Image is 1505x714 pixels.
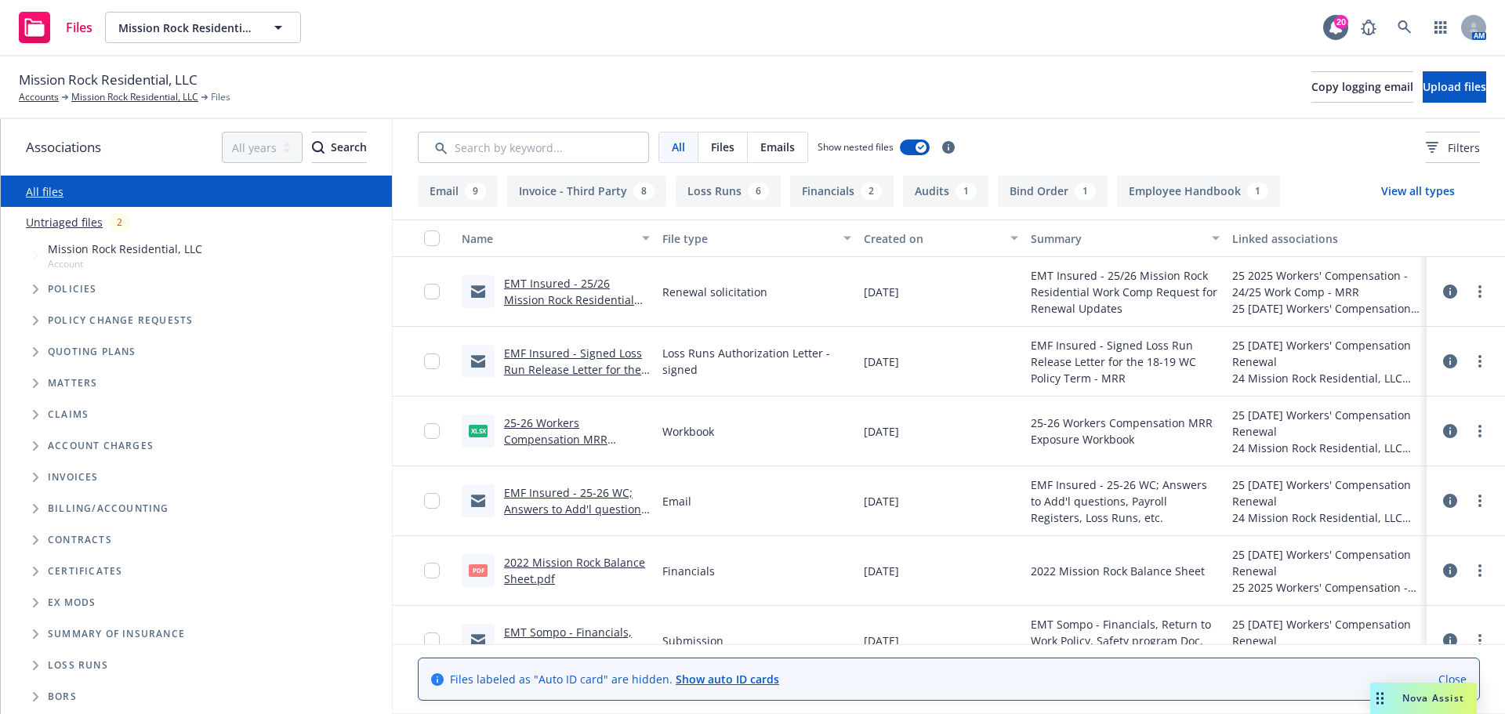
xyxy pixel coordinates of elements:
[504,625,632,689] a: EMT Sompo - Financials, Return to Work Policy, Safety program Doc, Handbook.msg
[676,672,779,687] a: Show auto ID cards
[48,598,96,607] span: Ex Mods
[1232,230,1420,247] div: Linked associations
[455,219,656,257] button: Name
[1423,79,1486,94] span: Upload files
[998,176,1108,207] button: Bind Order
[1232,337,1420,370] div: 25 [DATE] Workers' Compensation Renewal
[1425,12,1456,43] a: Switch app
[48,316,193,325] span: Policy change requests
[1075,183,1096,200] div: 1
[1232,616,1420,649] div: 25 [DATE] Workers' Compensation Renewal
[118,20,254,36] span: Mission Rock Residential, LLC
[656,219,857,257] button: File type
[662,230,833,247] div: File type
[424,423,440,439] input: Toggle Row Selected
[48,257,202,270] span: Account
[312,132,367,163] button: SearchSearch
[469,425,488,437] span: xlsx
[26,137,101,158] span: Associations
[48,535,112,545] span: Contracts
[864,284,899,300] span: [DATE]
[1031,230,1202,247] div: Summary
[48,241,202,257] span: Mission Rock Residential, LLC
[1471,631,1489,650] a: more
[790,176,894,207] button: Financials
[504,485,650,549] a: EMF Insured - 25-26 WC; Answers to Add'l questions, Payroll Registers, Loss Runs, etc. .msg
[424,284,440,299] input: Toggle Row Selected
[1426,140,1480,156] span: Filters
[418,176,498,207] button: Email
[424,230,440,246] input: Select all
[956,183,977,200] div: 1
[1226,219,1427,257] button: Linked associations
[1232,546,1420,579] div: 25 [DATE] Workers' Compensation Renewal
[1311,71,1413,103] button: Copy logging email
[1117,176,1280,207] button: Employee Handbook
[418,132,649,163] input: Search by keyword...
[424,563,440,578] input: Toggle Row Selected
[662,345,850,378] span: Loss Runs Authorization Letter - signed
[1232,477,1420,509] div: 25 [DATE] Workers' Compensation Renewal
[48,473,99,482] span: Invoices
[864,493,899,509] span: [DATE]
[1389,12,1420,43] a: Search
[1031,616,1219,665] span: EMT Sompo - Financials, Return to Work Policy, Safety program Doc, Handbook
[13,5,99,49] a: Files
[1,493,392,712] div: Folder Tree Example
[711,139,734,155] span: Files
[465,183,486,200] div: 9
[1356,176,1480,207] button: View all types
[633,183,655,200] div: 8
[818,140,894,154] span: Show nested files
[424,353,440,369] input: Toggle Row Selected
[504,555,645,586] a: 2022 Mission Rock Balance Sheet.pdf
[1031,563,1205,579] span: 2022 Mission Rock Balance Sheet
[19,90,59,104] a: Accounts
[48,504,169,513] span: Billing/Accounting
[109,213,130,231] div: 2
[1471,352,1489,371] a: more
[469,564,488,576] span: pdf
[858,219,1025,257] button: Created on
[26,214,103,230] a: Untriaged files
[105,12,301,43] button: Mission Rock Residential, LLC
[861,183,882,200] div: 2
[864,353,899,370] span: [DATE]
[662,493,691,509] span: Email
[1024,219,1225,257] button: Summary
[19,70,198,90] span: Mission Rock Residential, LLC
[48,629,185,639] span: Summary of insurance
[424,632,440,648] input: Toggle Row Selected
[864,423,899,440] span: [DATE]
[1471,561,1489,580] a: more
[26,184,63,199] a: All files
[1247,183,1268,200] div: 1
[48,347,136,357] span: Quoting plans
[1426,132,1480,163] button: Filters
[48,410,89,419] span: Claims
[1031,337,1219,386] span: EMF Insured - Signed Loss Run Release Letter for the 18-19 WC Policy Term - MRR
[66,21,92,34] span: Files
[1448,140,1480,156] span: Filters
[48,692,77,701] span: BORs
[48,379,97,388] span: Matters
[504,276,634,340] a: EMT Insured - 25/26 Mission Rock Residential Work Comp Request for Renewal Updates.msg
[48,441,154,451] span: Account charges
[1471,282,1489,301] a: more
[1471,422,1489,440] a: more
[48,567,122,576] span: Certificates
[864,563,899,579] span: [DATE]
[1232,300,1420,317] div: 25 [DATE] Workers' Compensation Renewal
[1232,267,1420,300] div: 25 2025 Workers' Compensation - 24/25 Work Comp - MRR
[672,139,685,155] span: All
[1232,370,1420,386] div: 24 Mission Rock Residential, LLC Quoting Plan ([DATE])
[864,632,899,649] span: [DATE]
[48,285,97,294] span: Policies
[462,230,633,247] div: Name
[48,661,108,670] span: Loss Runs
[662,423,714,440] span: Workbook
[1471,491,1489,510] a: more
[211,90,230,104] span: Files
[1031,415,1219,448] span: 25-26 Workers Compensation MRR Exposure Workbook
[1311,79,1413,94] span: Copy logging email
